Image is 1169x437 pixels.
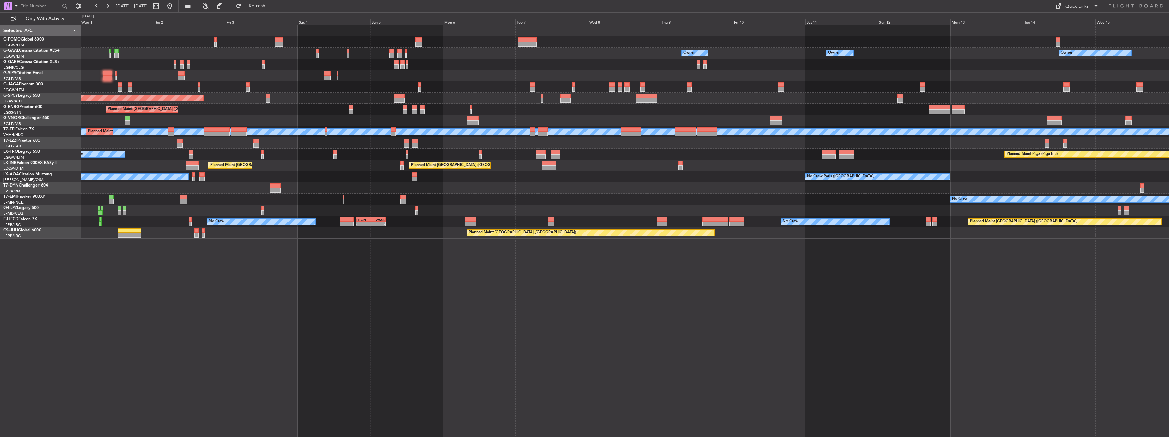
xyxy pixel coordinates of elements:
div: Planned Maint [GEOGRAPHIC_DATA] ([GEOGRAPHIC_DATA]) [469,228,576,238]
div: Wed 1 [80,19,153,25]
div: Mon 6 [443,19,515,25]
a: EGNR/CEG [3,65,24,70]
a: G-GAALCessna Citation XLS+ [3,49,60,53]
div: [DATE] [82,14,94,19]
a: EGGW/LTN [3,54,24,59]
a: EDLW/DTM [3,166,24,171]
div: Tue 7 [515,19,588,25]
a: LFMN/NCE [3,200,24,205]
span: Only With Activity [18,16,72,21]
div: Thu 2 [153,19,225,25]
div: Planned Maint [GEOGRAPHIC_DATA] ([GEOGRAPHIC_DATA]) [108,104,215,114]
a: 9H-LPZLegacy 500 [3,206,39,210]
a: G-SIRSCitation Excel [3,71,43,75]
span: T7-LZZI [3,139,17,143]
a: EGGW/LTN [3,43,24,48]
a: EGLF/FAB [3,121,21,126]
a: EGGW/LTN [3,155,24,160]
div: WSSL [371,217,385,222]
div: Planned Maint Riga (Riga Intl) [1007,149,1058,159]
div: Sat 11 [805,19,878,25]
div: Wed 8 [588,19,660,25]
a: T7-LZZIPraetor 600 [3,139,40,143]
span: G-VNOR [3,116,20,120]
div: No Crew [783,216,798,227]
a: LFPB/LBG [3,233,21,239]
span: G-GAAL [3,49,19,53]
a: G-GARECessna Citation XLS+ [3,60,60,64]
div: - [371,222,385,226]
div: Owner [1061,48,1072,58]
div: Planned Maint [GEOGRAPHIC_DATA] [210,160,275,171]
span: F-HECD [3,217,18,221]
span: [DATE] - [DATE] [116,3,148,9]
a: LX-TROLegacy 650 [3,150,40,154]
span: 9H-LPZ [3,206,17,210]
a: LX-AOACitation Mustang [3,172,52,176]
span: G-JAGA [3,82,19,86]
a: VHHH/HKG [3,132,24,137]
span: G-GARE [3,60,19,64]
div: Wed 15 [1095,19,1168,25]
a: G-FOMOGlobal 6000 [3,37,44,42]
a: G-JAGAPhenom 300 [3,82,43,86]
a: T7-EMIHawker 900XP [3,195,45,199]
div: Fri 3 [225,19,298,25]
a: F-HECDFalcon 7X [3,217,37,221]
a: EVRA/RIX [3,189,20,194]
a: T7-DYNChallenger 604 [3,183,48,188]
span: LX-AOA [3,172,19,176]
span: T7-FFI [3,127,15,131]
a: CS-JHHGlobal 6000 [3,228,41,232]
div: No Crew Paris ([GEOGRAPHIC_DATA]) [807,172,874,182]
div: Tue 14 [1023,19,1095,25]
div: Planned Maint [GEOGRAPHIC_DATA] ([GEOGRAPHIC_DATA]) [970,216,1077,227]
span: G-FOMO [3,37,21,42]
a: EGLF/FAB [3,76,21,81]
a: EGSS/STN [3,110,21,115]
button: Quick Links [1052,1,1102,12]
div: Sun 5 [370,19,443,25]
a: LGAV/ATH [3,99,22,104]
span: G-ENRG [3,105,19,109]
a: LFPB/LBG [3,222,21,227]
div: Owner [828,48,840,58]
span: LX-INB [3,161,17,165]
span: G-SIRS [3,71,16,75]
div: Planned Maint [GEOGRAPHIC_DATA] ([GEOGRAPHIC_DATA]) [88,127,195,137]
a: EGLF/FAB [3,144,21,149]
div: No Crew [952,194,968,204]
div: Mon 13 [950,19,1023,25]
span: T7-DYN [3,183,19,188]
a: [PERSON_NAME]/QSA [3,177,44,182]
input: Trip Number [21,1,60,11]
span: CS-JHH [3,228,18,232]
button: Only With Activity [7,13,74,24]
a: LFMD/CEQ [3,211,23,216]
div: Quick Links [1065,3,1089,10]
div: HEGN [356,217,371,222]
div: No Crew [209,216,224,227]
a: LX-INBFalcon 900EX EASy II [3,161,57,165]
a: G-VNORChallenger 650 [3,116,49,120]
span: T7-EMI [3,195,17,199]
div: - [356,222,371,226]
div: Sun 12 [878,19,950,25]
span: G-SPCY [3,94,18,98]
button: Refresh [233,1,274,12]
a: EGGW/LTN [3,87,24,93]
span: LX-TRO [3,150,18,154]
div: Fri 10 [733,19,805,25]
a: G-ENRGPraetor 600 [3,105,42,109]
div: Owner [683,48,695,58]
div: Thu 9 [660,19,733,25]
a: G-SPCYLegacy 650 [3,94,40,98]
a: T7-FFIFalcon 7X [3,127,34,131]
div: Planned Maint [GEOGRAPHIC_DATA] ([GEOGRAPHIC_DATA]) [411,160,518,171]
span: Refresh [243,4,271,9]
div: Sat 4 [298,19,370,25]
